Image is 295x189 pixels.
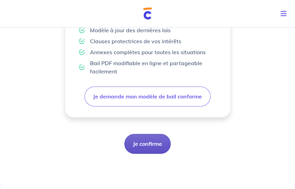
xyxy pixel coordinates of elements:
p: Clauses protectrices de vos intérêts [90,37,181,45]
button: Je confirme [124,134,171,154]
p: Modèle à jour des dernières lois [90,26,171,34]
p: Bail PDF modifiable en ligne et partageable facilement [90,59,216,75]
button: Je demande mon modèle de bail conforme [84,86,211,106]
button: Toggle navigation [275,5,295,23]
img: Cautioneo [143,8,152,20]
p: Annexes complètes pour toutes les situations [90,48,206,56]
